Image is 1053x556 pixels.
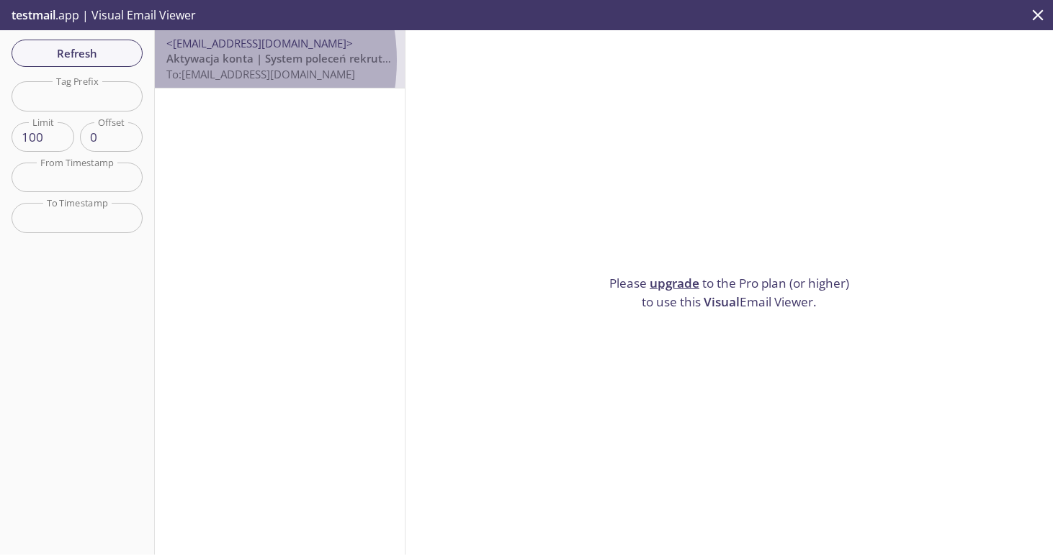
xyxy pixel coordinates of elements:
[23,44,131,63] span: Refresh
[604,274,856,311] p: Please to the Pro plan (or higher) to use this Email Viewer.
[155,30,405,88] div: <[EMAIL_ADDRESS][DOMAIN_NAME]>Aktywacja konta | System poleceń rekrutacyjnychTo:[EMAIL_ADDRESS][D...
[12,7,55,23] span: testmail
[704,293,740,310] span: Visual
[166,67,355,81] span: To: [EMAIL_ADDRESS][DOMAIN_NAME]
[12,40,143,67] button: Refresh
[155,30,405,88] nav: emails
[166,51,428,65] span: Aktywacja konta | System poleceń rekrutacyjnych
[650,275,699,291] a: upgrade
[166,36,353,50] span: <[EMAIL_ADDRESS][DOMAIN_NAME]>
